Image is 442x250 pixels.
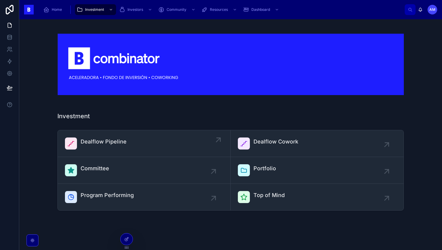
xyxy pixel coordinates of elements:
span: Top of Mind [253,191,285,199]
span: Committee [81,164,109,173]
a: Dealflow Cowork [231,130,404,157]
span: Dealflow Cowork [253,137,298,146]
a: Committee [58,157,231,184]
a: Investors [117,4,155,15]
a: Resources [200,4,240,15]
a: Portfolio [231,157,404,184]
span: Investment [85,7,104,12]
img: 18590-Captura-de-Pantalla-2024-03-07-a-las-17.49.44.png [57,34,404,95]
a: Investment [75,4,116,15]
span: AM [429,7,435,12]
span: Community [167,7,186,12]
img: App logo [24,5,34,14]
a: Program Performing [58,184,231,210]
a: Community [156,4,198,15]
a: Dealflow Pipeline [58,130,231,157]
span: Dashboard [251,7,270,12]
a: Dashboard [241,4,282,15]
span: Program Performing [81,191,134,199]
span: Portfolio [253,164,276,173]
span: Dealflow Pipeline [81,137,127,146]
span: Home [52,7,62,12]
div: scrollable content [38,3,405,16]
span: Investors [127,7,143,12]
a: Top of Mind [231,184,404,210]
h1: Investment [57,112,90,120]
a: Home [41,4,66,15]
span: Resources [210,7,228,12]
